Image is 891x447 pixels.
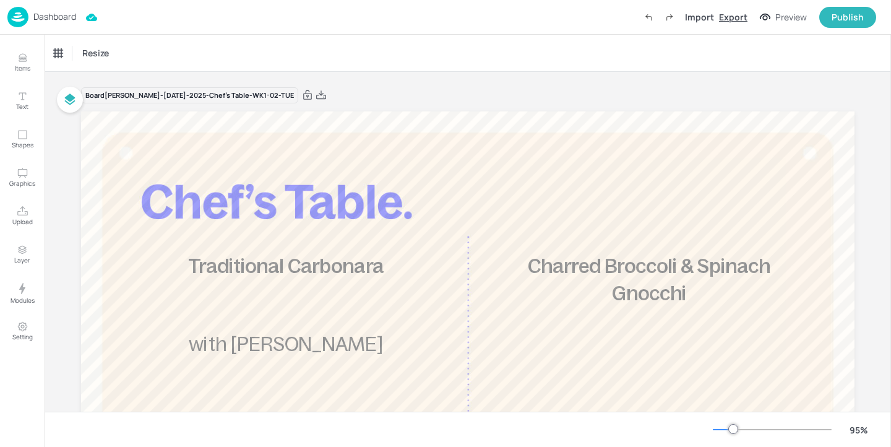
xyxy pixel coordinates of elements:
div: Board [PERSON_NAME]-[DATE]-2025-Chef's Table-WK1-02-TUE [81,87,298,104]
div: Import [685,11,714,24]
span: Traditional Carbonara [188,256,384,277]
span: Resize [80,46,111,59]
div: Export [719,11,747,24]
div: Preview [775,11,807,24]
label: Redo (Ctrl + Y) [659,7,680,28]
img: logo-86c26b7e.jpg [7,7,28,27]
p: Dashboard [33,12,76,21]
button: Publish [819,7,876,28]
span: Charred Broccoli & Spinach Gnocchi [528,256,771,305]
div: 95 % [844,423,874,436]
span: with [PERSON_NAME] [189,334,383,355]
label: Undo (Ctrl + Z) [638,7,659,28]
button: Preview [752,8,814,27]
div: Publish [832,11,864,24]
